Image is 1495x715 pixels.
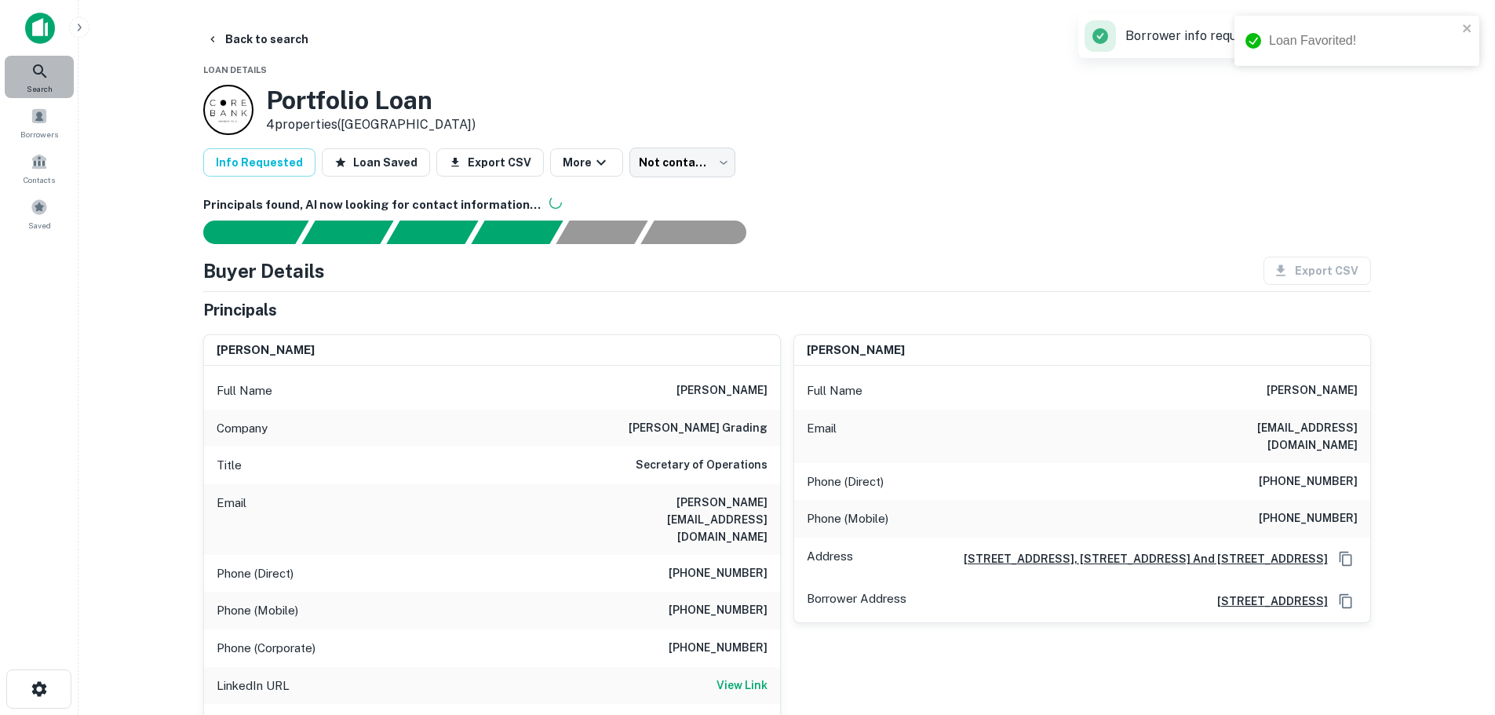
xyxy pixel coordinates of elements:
[807,509,888,528] p: Phone (Mobile)
[203,257,325,285] h4: Buyer Details
[1125,27,1438,46] p: Borrower info requested successfully.
[20,128,58,140] span: Borrowers
[217,564,294,583] p: Phone (Direct)
[266,115,476,134] p: 4 properties ([GEOGRAPHIC_DATA])
[807,472,884,491] p: Phone (Direct)
[266,86,476,115] h3: Portfolio Loan
[807,419,837,454] p: Email
[1259,509,1358,528] h6: [PHONE_NUMBER]
[717,677,768,694] h6: View Link
[1269,31,1457,50] div: Loan Favorited!
[217,639,315,658] p: Phone (Corporate)
[217,381,272,400] p: Full Name
[556,221,647,244] div: Principals found, still searching for contact information. This may take time...
[807,341,905,359] h6: [PERSON_NAME]
[5,192,74,235] a: Saved
[1267,381,1358,400] h6: [PERSON_NAME]
[1417,589,1495,665] iframe: Chat Widget
[807,589,906,613] p: Borrower Address
[471,221,563,244] div: Principals found, AI now looking for contact information...
[5,147,74,189] a: Contacts
[1334,589,1358,613] button: Copy Address
[669,564,768,583] h6: [PHONE_NUMBER]
[217,677,290,695] p: LinkedIn URL
[200,25,315,53] button: Back to search
[676,381,768,400] h6: [PERSON_NAME]
[807,547,853,571] p: Address
[27,82,53,95] span: Search
[629,419,768,438] h6: [PERSON_NAME] grading
[217,456,242,475] p: Title
[24,173,55,186] span: Contacts
[436,148,544,177] button: Export CSV
[669,601,768,620] h6: [PHONE_NUMBER]
[322,148,430,177] button: Loan Saved
[203,148,315,177] button: Info Requested
[629,148,735,177] div: Not contacted
[217,419,268,438] p: Company
[217,341,315,359] h6: [PERSON_NAME]
[1205,593,1328,610] a: [STREET_ADDRESS]
[579,494,768,545] h6: [PERSON_NAME][EMAIL_ADDRESS][DOMAIN_NAME]
[386,221,478,244] div: Documents found, AI parsing details...
[1462,22,1473,37] button: close
[25,13,55,44] img: capitalize-icon.png
[717,677,768,695] a: View Link
[184,221,302,244] div: Sending borrower request to AI...
[203,196,1371,214] h6: Principals found, AI now looking for contact information...
[203,298,277,322] h5: Principals
[1259,472,1358,491] h6: [PHONE_NUMBER]
[807,381,862,400] p: Full Name
[669,639,768,658] h6: [PHONE_NUMBER]
[217,494,246,545] p: Email
[951,550,1328,567] a: [STREET_ADDRESS], [STREET_ADDRESS] And [STREET_ADDRESS]
[636,456,768,475] h6: Secretary of Operations
[217,601,298,620] p: Phone (Mobile)
[5,101,74,144] a: Borrowers
[1169,419,1358,454] h6: [EMAIL_ADDRESS][DOMAIN_NAME]
[550,148,623,177] button: More
[301,221,393,244] div: Your request is received and processing...
[5,56,74,98] a: Search
[203,65,267,75] span: Loan Details
[641,221,765,244] div: AI fulfillment process complete.
[1334,547,1358,571] button: Copy Address
[28,219,51,232] span: Saved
